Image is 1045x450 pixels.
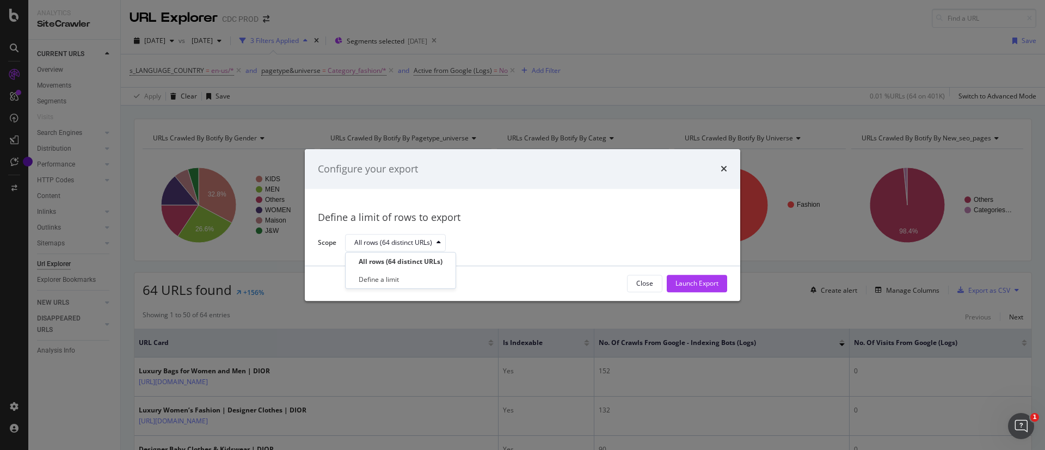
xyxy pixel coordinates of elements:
[354,240,432,246] div: All rows (64 distinct URLs)
[1008,413,1034,439] iframe: Intercom live chat
[675,279,718,288] div: Launch Export
[721,162,727,176] div: times
[305,149,740,301] div: modal
[318,211,727,225] div: Define a limit of rows to export
[318,162,418,176] div: Configure your export
[359,257,442,266] div: All rows (64 distinct URLs)
[345,235,446,252] button: All rows (64 distinct URLs)
[318,238,336,250] label: Scope
[1030,413,1039,422] span: 1
[667,275,727,292] button: Launch Export
[636,279,653,288] div: Close
[627,275,662,292] button: Close
[359,275,399,284] div: Define a limit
